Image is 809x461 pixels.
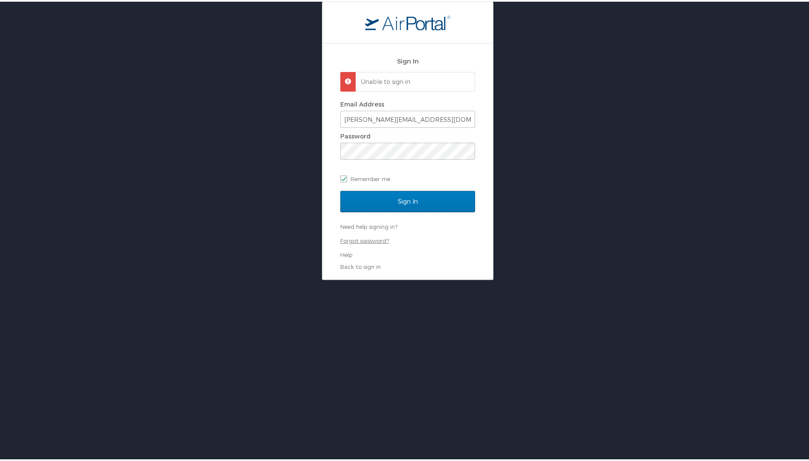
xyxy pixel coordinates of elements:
p: Unable to sign in [361,76,467,84]
a: Back to sign in [340,262,381,268]
label: Password [340,131,371,138]
a: Need help signing in? [340,222,397,228]
label: Email Address [340,99,384,106]
h2: Sign In [340,55,475,64]
img: logo [365,13,450,29]
label: Remember me [340,171,475,184]
input: Sign In [340,189,475,210]
a: Help [340,250,352,256]
a: Forgot password? [340,236,389,242]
